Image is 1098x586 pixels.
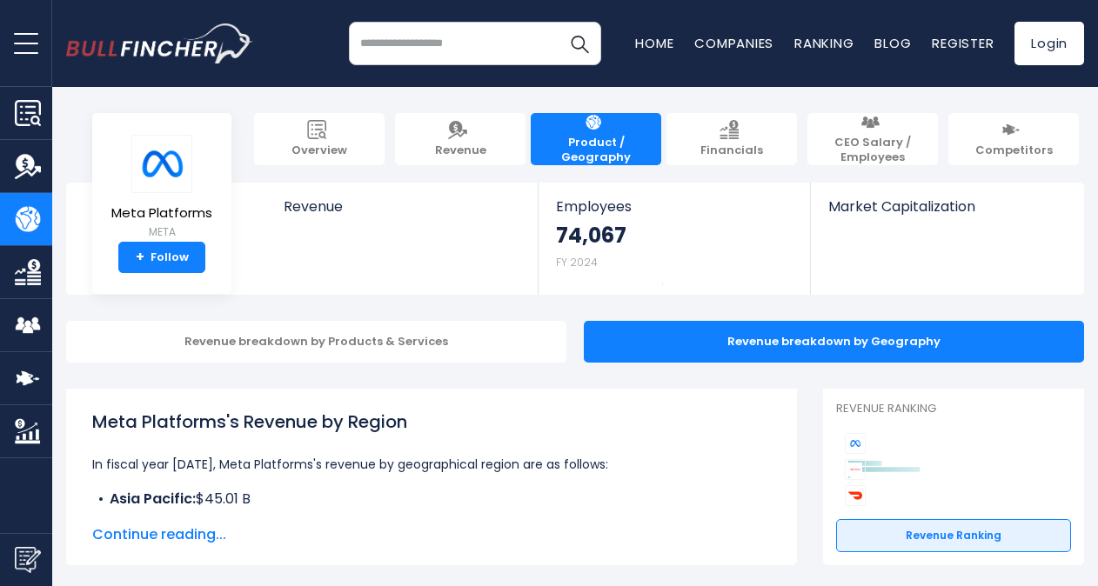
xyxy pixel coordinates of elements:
li: $38.36 B [92,509,771,530]
strong: 74,067 [556,222,626,249]
a: Revenue Ranking [836,519,1071,552]
a: Companies [694,34,773,52]
a: Revenue [395,113,526,165]
span: Competitors [975,143,1053,158]
p: Revenue Ranking [836,402,1071,416]
span: Product / Geography [539,136,653,165]
h1: Meta Platforms's Revenue by Region [92,409,771,435]
div: Revenue breakdown by Products & Services [66,321,566,363]
strong: + [136,250,144,265]
a: CEO Salary / Employees [807,113,938,165]
span: Overview [291,143,347,158]
a: Register [932,34,994,52]
span: Employees [556,198,792,215]
a: Overview [254,113,385,165]
span: Meta Platforms [111,206,212,221]
span: Continue reading... [92,524,771,545]
b: Europe: [110,509,163,529]
a: Go to homepage [66,23,253,63]
img: Alphabet competitors logo [845,459,866,480]
div: Revenue breakdown by Geography [584,321,1084,363]
span: Market Capitalization [828,198,1065,215]
a: Revenue [266,183,539,244]
button: Search [558,22,601,65]
b: Asia Pacific: [110,489,196,509]
small: META [111,224,212,240]
a: Product / Geography [531,113,661,165]
a: Home [635,34,673,52]
span: Revenue [284,198,521,215]
img: DoorDash competitors logo [845,485,866,506]
a: Financials [666,113,797,165]
span: Financials [700,143,763,158]
a: Ranking [794,34,854,52]
a: Login [1014,22,1084,65]
img: Meta Platforms competitors logo [845,433,866,454]
a: Meta Platforms META [110,134,213,243]
span: CEO Salary / Employees [816,136,929,165]
img: bullfincher logo [66,23,253,63]
p: In fiscal year [DATE], Meta Platforms's revenue by geographical region are as follows: [92,454,771,475]
span: Revenue [435,143,486,158]
a: Competitors [948,113,1079,165]
li: $45.01 B [92,489,771,509]
a: Market Capitalization [811,183,1082,244]
a: Employees 74,067 FY 2024 [539,183,809,295]
small: FY 2024 [556,255,598,270]
a: +Follow [118,242,205,273]
a: Blog [874,34,911,52]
